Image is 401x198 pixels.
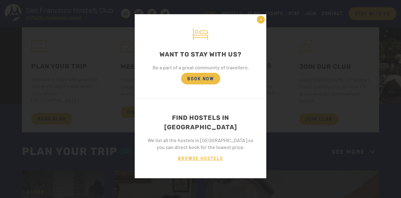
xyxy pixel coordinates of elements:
a: WANT TO STAY WITH US? Be a part of a great community of travellers. BOOK NOW [135,14,266,99]
div: We list all the hostels in [GEOGRAPHIC_DATA] so you can direct book for the lowest price. [144,137,257,151]
span: BROWSE HOSTELS [172,153,229,164]
div: WANT TO STAY WITH US? [144,50,257,59]
div: Be a part of a great community of travellers. [144,64,257,71]
div: FIND HOSTELS IN [GEOGRAPHIC_DATA] [144,113,257,132]
span: BOOK NOW [181,73,220,84]
button: × [257,16,265,24]
a: FIND HOSTELS IN [GEOGRAPHIC_DATA] We list all the hostels in [GEOGRAPHIC_DATA] so you can direct ... [135,99,266,178]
